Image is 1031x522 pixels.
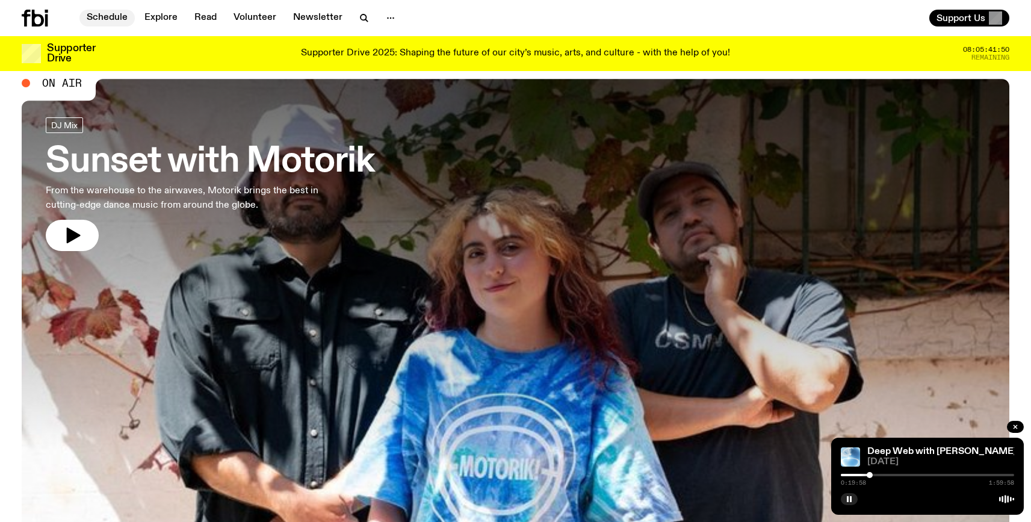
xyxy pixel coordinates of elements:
[42,78,82,89] span: On Air
[963,46,1009,53] span: 08:05:41:50
[867,447,1017,456] a: Deep Web with [PERSON_NAME]
[226,10,283,26] a: Volunteer
[47,43,95,64] h3: Supporter Drive
[867,458,1014,467] span: [DATE]
[51,120,78,129] span: DJ Mix
[301,48,730,59] p: Supporter Drive 2025: Shaping the future of our city’s music, arts, and culture - with the help o...
[841,480,866,486] span: 0:19:58
[46,117,374,251] a: Sunset with MotorikFrom the warehouse to the airwaves, Motorik brings the best in cutting-edge da...
[989,480,1014,486] span: 1:59:58
[187,10,224,26] a: Read
[137,10,185,26] a: Explore
[286,10,350,26] a: Newsletter
[46,117,83,133] a: DJ Mix
[971,54,1009,61] span: Remaining
[46,184,354,213] p: From the warehouse to the airwaves, Motorik brings the best in cutting-edge dance music from arou...
[79,10,135,26] a: Schedule
[46,145,374,179] h3: Sunset with Motorik
[937,13,985,23] span: Support Us
[929,10,1009,26] button: Support Us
